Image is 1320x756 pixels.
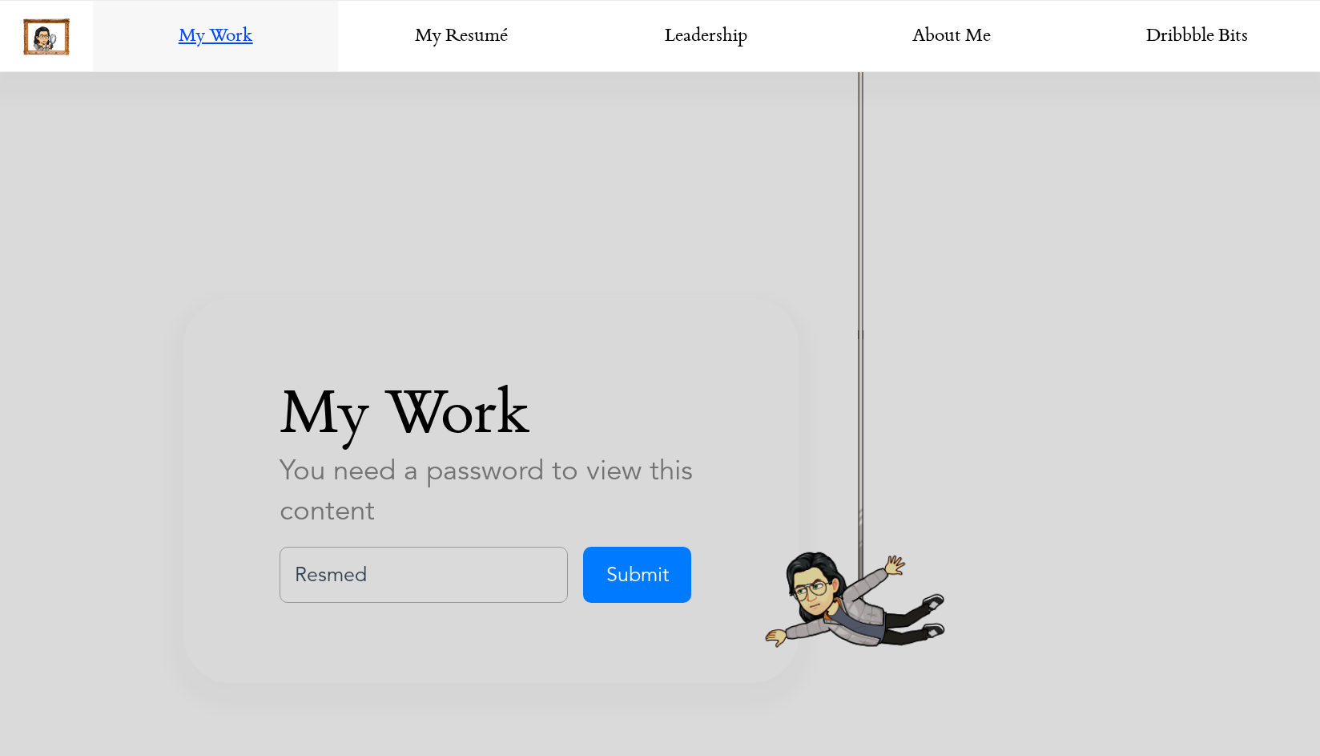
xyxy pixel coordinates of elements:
[280,451,702,531] p: You need a password to view this content
[829,1,1074,73] a: About Me
[583,547,691,603] input: Submit
[280,547,568,603] input: Enter password
[584,1,829,73] a: Leadership
[1075,1,1320,73] a: Dribbble Bits
[93,1,338,73] a: My Work
[280,378,702,459] p: My Work
[338,1,583,73] a: My Resumé
[23,18,70,55] img: picture-frame.png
